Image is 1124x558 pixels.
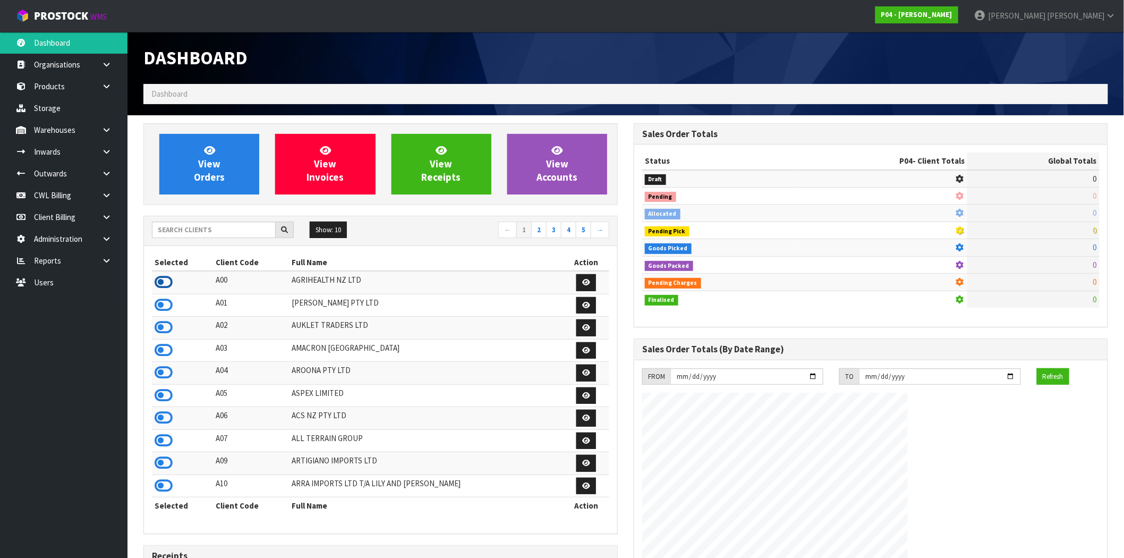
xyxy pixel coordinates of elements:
h3: Sales Order Totals [642,129,1100,139]
a: 5 [576,222,591,239]
button: Show: 10 [310,222,347,239]
td: A00 [213,271,289,294]
a: 1 [516,222,532,239]
span: 0 [1093,225,1097,235]
th: Selected [152,497,213,514]
span: View Orders [194,144,225,184]
span: View Receipts [422,144,461,184]
th: Global Totals [967,153,1100,170]
td: A01 [213,294,289,317]
th: Full Name [289,497,563,514]
span: 0 [1093,294,1097,305]
span: ProStock [34,9,88,23]
span: 0 [1093,277,1097,287]
td: A02 [213,317,289,340]
td: A09 [213,452,289,475]
th: Client Code [213,497,289,514]
span: Dashboard [143,46,248,69]
span: View Accounts [537,144,577,184]
td: [PERSON_NAME] PTY LTD [289,294,563,317]
a: 4 [561,222,576,239]
h3: Sales Order Totals (By Date Range) [642,344,1100,354]
td: A05 [213,384,289,407]
span: 0 [1093,191,1097,201]
strong: P04 - [PERSON_NAME] [881,10,952,19]
div: TO [839,368,859,385]
td: ALL TERRAIN GROUP [289,429,563,452]
td: AGRIHEALTH NZ LTD [289,271,563,294]
td: AUKLET TRADERS LTD [289,317,563,340]
a: → [591,222,609,239]
td: A04 [213,362,289,385]
td: A03 [213,339,289,362]
span: 0 [1093,260,1097,270]
td: ARRA IMPORTS LTD T/A LILY AND [PERSON_NAME] [289,475,563,497]
span: View Invoices [306,144,344,184]
span: 0 [1093,242,1097,252]
span: P04 [899,156,913,166]
td: A07 [213,429,289,452]
th: Full Name [289,254,563,271]
a: 3 [546,222,561,239]
a: P04 - [PERSON_NAME] [875,6,958,23]
a: ← [498,222,517,239]
th: Action [563,497,609,514]
td: ASPEX LIMITED [289,384,563,407]
a: ViewAccounts [507,134,607,195]
a: ViewInvoices [275,134,375,195]
th: Status [642,153,794,170]
th: Action [563,254,609,271]
span: 0 [1093,208,1097,218]
td: ACS NZ PTY LTD [289,407,563,430]
span: Finalised [645,295,678,306]
nav: Page navigation [388,222,609,240]
a: ViewReceipts [391,134,491,195]
span: Goods Picked [645,243,692,254]
td: AMACRON [GEOGRAPHIC_DATA] [289,339,563,362]
th: - Client Totals [794,153,968,170]
th: Selected [152,254,213,271]
span: Goods Packed [645,261,693,272]
td: A10 [213,475,289,497]
small: WMS [90,12,107,22]
a: 2 [531,222,547,239]
div: FROM [642,368,670,385]
span: Pending Charges [645,278,701,289]
button: Refresh [1037,368,1069,385]
span: [PERSON_NAME] [1047,11,1104,21]
a: ViewOrders [159,134,259,195]
th: Client Code [213,254,289,271]
td: A06 [213,407,289,430]
span: [PERSON_NAME] [988,11,1045,21]
input: Search clients [152,222,276,238]
span: Dashboard [151,89,188,99]
span: 0 [1093,174,1097,184]
td: ARTIGIANO IMPORTS LTD [289,452,563,475]
span: Draft [645,174,666,185]
span: Pending [645,192,676,202]
img: cube-alt.png [16,9,29,22]
span: Pending Pick [645,226,689,237]
span: Allocated [645,209,680,219]
td: AROONA PTY LTD [289,362,563,385]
